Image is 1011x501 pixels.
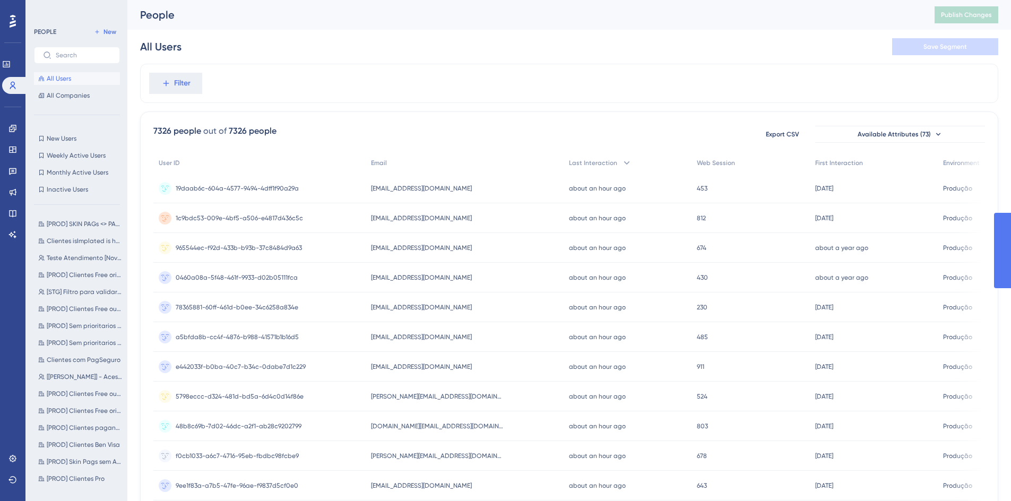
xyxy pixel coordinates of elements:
span: [PROD] Clientes Free ou Pro [47,305,122,313]
span: Last Interaction [569,159,617,167]
span: 678 [697,452,707,460]
div: People [140,7,908,22]
span: [PROD] Sem prioritarios Pags L2 [47,339,122,347]
span: 674 [697,244,706,252]
time: [DATE] [815,333,833,341]
time: about an hour ago [569,393,626,400]
span: [PROD] Clientes Free origem Pag_gratis [47,407,122,415]
span: 485 [697,333,708,341]
span: Produção [943,452,972,460]
span: Produção [943,244,972,252]
span: 911 [697,362,704,371]
time: [DATE] [815,304,833,311]
span: [EMAIL_ADDRESS][DOMAIN_NAME] [371,481,472,490]
button: All Companies [34,89,120,102]
button: Clientes com PagSeguro [34,353,126,366]
button: [PROD] Clientes Free ou Pro [34,303,126,315]
time: about a year ago [815,244,868,252]
span: All Companies [47,91,90,100]
span: Produção [943,481,972,490]
span: Produção [943,392,972,401]
span: Produção [943,214,972,222]
button: Available Attributes (73) [815,126,985,143]
button: [[PERSON_NAME]] - Acesso Firefox [34,370,126,383]
span: [PROD] Clientes Free origem Mercado [47,271,122,279]
time: about a year ago [815,274,868,281]
time: about an hour ago [569,422,626,430]
time: [DATE] [815,422,833,430]
span: 5798eccc-d324-481d-bd5a-6d4c0d14f86e [176,392,304,401]
span: Publish Changes [941,11,992,19]
button: Publish Changes [935,6,998,23]
span: Inactive Users [47,185,88,194]
div: 7326 people [229,125,276,137]
span: Produção [943,184,972,193]
button: [PROD] Clientes Pro [34,472,126,485]
span: [PERSON_NAME][EMAIL_ADDRESS][DOMAIN_NAME] [371,452,504,460]
span: User ID [159,159,180,167]
span: Clientes com PagSeguro [47,356,120,364]
span: [EMAIL_ADDRESS][DOMAIN_NAME] [371,273,472,282]
button: All Users [34,72,120,85]
span: 643 [697,481,707,490]
span: Clientes isImplated is has any value [47,237,122,245]
span: 453 [697,184,707,193]
time: about an hour ago [569,333,626,341]
span: Monthly Active Users [47,168,108,177]
span: Export CSV [766,130,799,139]
button: [STG] Filtro para validar teste - Paulo [34,286,126,298]
span: [PROD] Clientes Pro [47,474,105,483]
span: [PROD] Clientes Ben Visa [47,440,120,449]
span: a5bfda8b-cc4f-4876-b988-41571b1b16d5 [176,333,299,341]
time: [DATE] [815,185,833,192]
span: New Users [47,134,76,143]
time: [DATE] [815,214,833,222]
button: Teste Atendimento [Novo] [34,252,126,264]
span: [PROD] Clientes pagantes [47,424,122,432]
span: Teste Atendimento [Novo] [47,254,122,262]
button: Monthly Active Users [34,166,120,179]
span: 0460a08a-5f48-461f-9933-d02b05111fca [176,273,298,282]
button: New [90,25,120,38]
span: 1c9bdc53-009e-4bf5-a506-e4817d436c5c [176,214,303,222]
div: All Users [140,39,182,54]
span: [DOMAIN_NAME][EMAIL_ADDRESS][DOMAIN_NAME] [371,422,504,430]
button: Export CSV [756,126,809,143]
span: 19daab6c-604a-4577-9494-4dff1f90a29a [176,184,299,193]
span: f0cb1033-a6c7-4716-95eb-fbdbc98fcbe9 [176,452,299,460]
div: 7326 people [153,125,201,137]
span: 78365881-60ff-461d-b0ee-34c6258a834e [176,303,298,312]
button: [PROD] Skin Pags sem Adq [34,455,126,468]
span: [EMAIL_ADDRESS][DOMAIN_NAME] [371,303,472,312]
span: Available Attributes (73) [858,130,931,139]
span: 430 [697,273,708,282]
time: [DATE] [815,393,833,400]
span: Filter [174,77,191,90]
span: 524 [697,392,707,401]
span: Produção [943,333,972,341]
span: [PROD] Sem prioritarios Pags L1 [47,322,122,330]
span: 803 [697,422,708,430]
button: Filter [149,73,202,94]
button: Clientes isImplated is has any value [34,235,126,247]
button: [PROD] Sem prioritarios Pags L1 [34,319,126,332]
span: [PROD] SKIN PAGs <> PAG_GRATIS | HUB | FREE | PRO [47,220,122,228]
button: [PROD] Sem prioritarios Pags L2 [34,336,126,349]
time: [DATE] [815,363,833,370]
span: 230 [697,303,707,312]
time: about an hour ago [569,214,626,222]
button: [PROD] Clientes Free origem Pag_gratis [34,404,126,417]
span: Environment [943,159,980,167]
span: e442033f-b0ba-40c7-b34c-0dabe7d1c229 [176,362,306,371]
span: First Interaction [815,159,863,167]
time: about an hour ago [569,304,626,311]
span: Weekly Active Users [47,151,106,160]
button: Save Segment [892,38,998,55]
button: [PROD] Clientes Ben Visa [34,438,126,451]
div: out of [203,125,227,137]
time: [DATE] [815,482,833,489]
time: about an hour ago [569,482,626,489]
span: [EMAIL_ADDRESS][DOMAIN_NAME] [371,244,472,252]
span: [EMAIL_ADDRESS][DOMAIN_NAME] [371,333,472,341]
span: 965544ec-f92d-433b-b93b-37c8484d9a63 [176,244,302,252]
